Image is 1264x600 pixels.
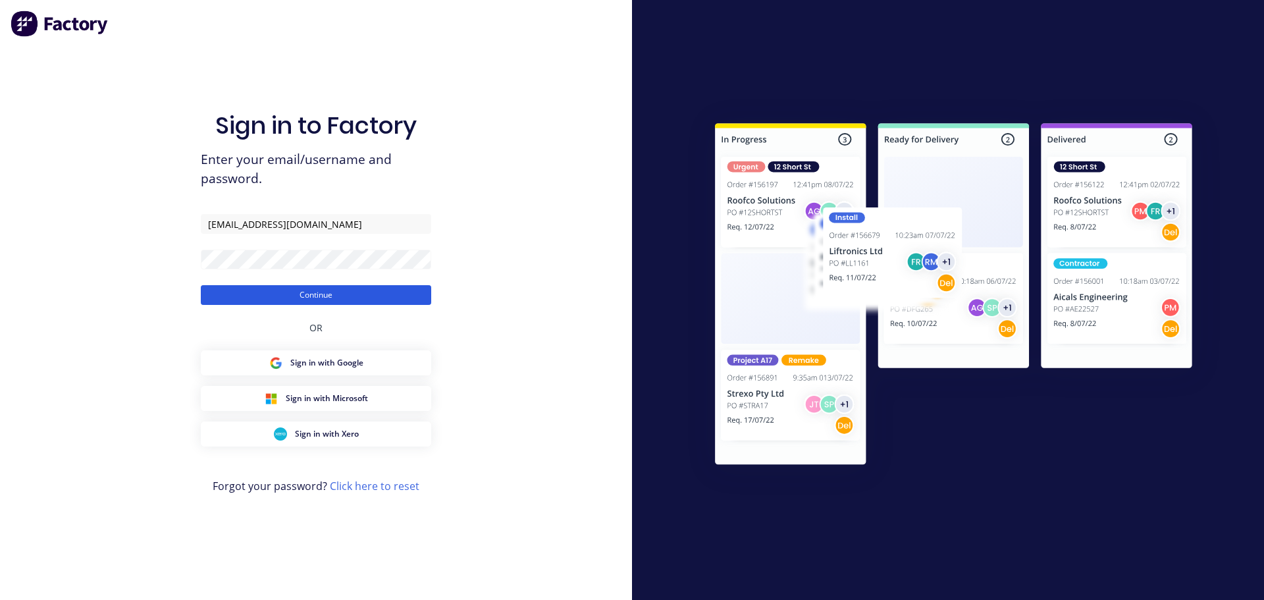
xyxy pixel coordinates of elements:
[213,478,419,494] span: Forgot your password?
[201,285,431,305] button: Continue
[274,427,287,441] img: Xero Sign in
[330,479,419,493] a: Click here to reset
[269,356,282,369] img: Google Sign in
[11,11,109,37] img: Factory
[201,150,431,188] span: Enter your email/username and password.
[201,422,431,447] button: Xero Sign inSign in with Xero
[286,393,368,404] span: Sign in with Microsoft
[201,214,431,234] input: Email/Username
[265,392,278,405] img: Microsoft Sign in
[295,428,359,440] span: Sign in with Xero
[201,350,431,375] button: Google Sign inSign in with Google
[686,97,1221,496] img: Sign in
[215,111,417,140] h1: Sign in to Factory
[290,357,363,369] span: Sign in with Google
[309,305,323,350] div: OR
[201,386,431,411] button: Microsoft Sign inSign in with Microsoft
